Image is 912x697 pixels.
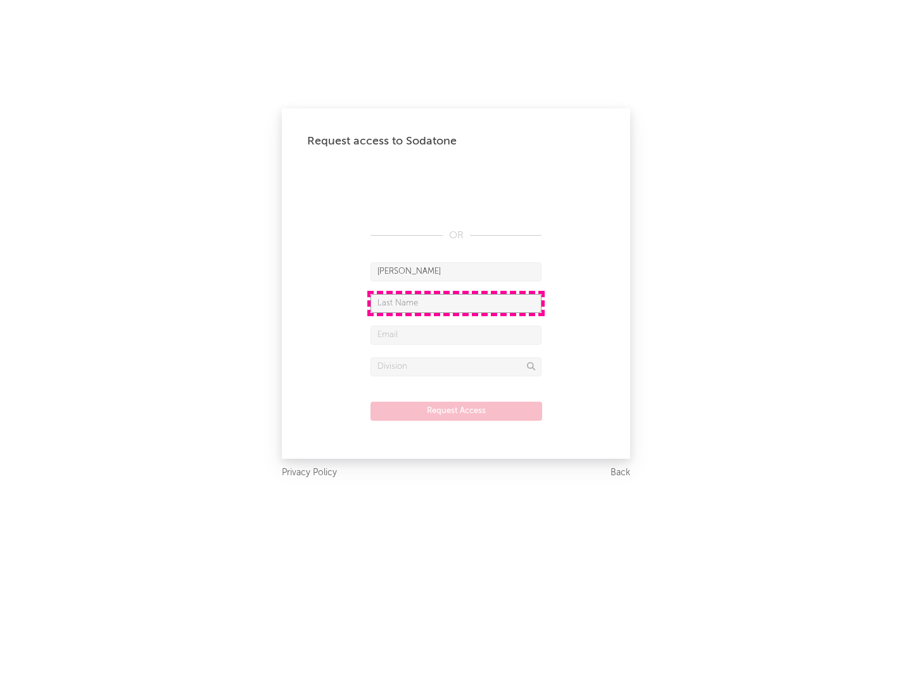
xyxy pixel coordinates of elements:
a: Privacy Policy [282,465,337,481]
a: Back [611,465,630,481]
div: OR [370,228,541,243]
input: Email [370,326,541,345]
input: First Name [370,262,541,281]
input: Division [370,357,541,376]
input: Last Name [370,294,541,313]
div: Request access to Sodatone [307,134,605,149]
button: Request Access [370,402,542,421]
